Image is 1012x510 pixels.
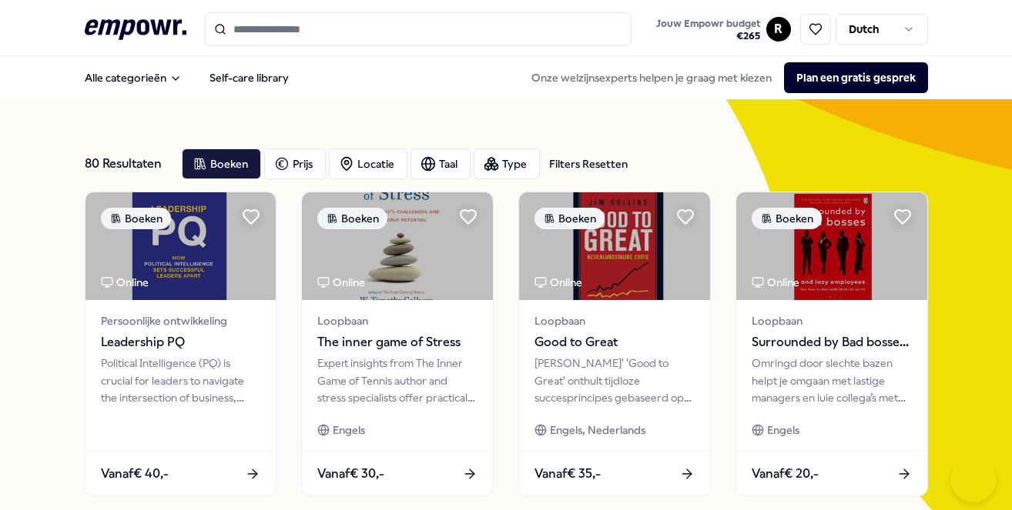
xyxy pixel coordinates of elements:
[549,155,628,172] div: Filters Resetten
[767,422,799,438] span: Engels
[650,13,766,45] a: Jouw Empowr budget€265
[534,355,695,406] div: [PERSON_NAME]' 'Good to Great' onthult tijdloze succesprincipes gebaseerd op onderzoek naar bedri...
[72,62,194,93] button: Alle categorieën
[317,464,384,484] span: Vanaf € 30,-
[534,274,582,291] div: Online
[101,464,169,484] span: Vanaf € 40,-
[534,464,601,484] span: Vanaf € 35,-
[329,148,407,179] button: Locatie
[301,192,494,496] a: package imageBoekenOnlineLoopbaanThe inner game of StressExpert insights from The Inner Game of T...
[656,30,760,42] span: € 265
[85,192,276,300] img: package image
[101,274,149,291] div: Online
[736,192,928,496] a: package imageBoekenOnlineLoopbaanSurrounded by Bad bosses and lazy employeesOmringd door slechte ...
[656,18,760,30] span: Jouw Empowr budget
[752,312,912,329] span: Loopbaan
[550,422,645,438] span: Engels, Nederlands
[317,208,387,229] div: Boeken
[950,456,997,502] iframe: Help Scout Beacon - Open
[264,148,326,179] button: Prijs
[534,208,605,229] div: Boeken
[784,62,928,93] button: Plan een gratis gesprek
[101,355,261,406] div: Political Intelligence (PQ) is crucial for leaders to navigate the intersection of business, gove...
[752,274,799,291] div: Online
[752,355,912,406] div: Omringd door slechte bazen helpt je omgaan met lastige managers en luie collega’s met een eenvoud...
[317,312,478,329] span: Loopbaan
[197,62,301,93] a: Self-care library
[317,332,478,352] span: The inner game of Stress
[519,192,710,300] img: package image
[736,192,927,300] img: package image
[101,312,261,329] span: Persoonlijke ontwikkeling
[653,15,763,45] button: Jouw Empowr budget€265
[72,62,301,93] nav: Main
[766,17,791,42] button: R
[410,148,471,179] button: Taal
[85,148,169,179] div: 80 Resultaten
[85,192,277,496] a: package imageBoekenOnlinePersoonlijke ontwikkelingLeadership PQPolitical Intelligence (PQ) is cru...
[474,148,540,179] button: Type
[302,192,493,300] img: package image
[333,422,365,438] span: Engels
[534,332,695,352] span: Good to Great
[317,274,365,291] div: Online
[752,332,912,352] span: Surrounded by Bad bosses and lazy employees
[101,208,171,229] div: Boeken
[518,192,711,496] a: package imageBoekenOnlineLoopbaanGood to Great[PERSON_NAME]' 'Good to Great' onthult tijdloze suc...
[519,62,928,93] div: Onze welzijnsexperts helpen je graag met kiezen
[752,208,822,229] div: Boeken
[205,12,632,46] input: Search for products, categories or subcategories
[317,355,478,406] div: Expert insights from The Inner Game of Tennis author and stress specialists offer practical steps...
[101,332,261,352] span: Leadership PQ
[182,148,261,179] button: Boeken
[534,312,695,329] span: Loopbaan
[752,464,819,484] span: Vanaf € 20,-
